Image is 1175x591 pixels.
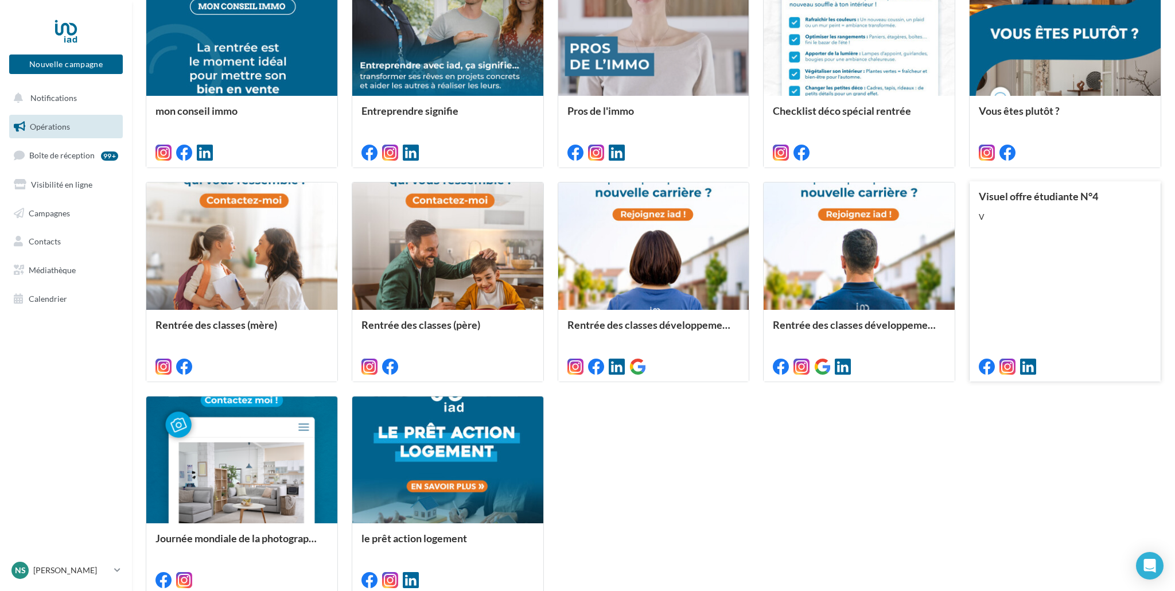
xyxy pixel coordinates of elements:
[29,236,61,246] span: Contacts
[361,105,534,128] div: Entreprendre signifie
[29,265,76,275] span: Médiathèque
[9,55,123,74] button: Nouvelle campagne
[7,287,125,311] a: Calendrier
[361,319,534,342] div: Rentrée des classes (père)
[979,211,1151,223] div: V
[101,151,118,161] div: 99+
[33,565,110,576] p: [PERSON_NAME]
[567,105,740,128] div: Pros de l'immo
[1136,552,1164,580] div: Open Intercom Messenger
[30,93,77,103] span: Notifications
[29,294,67,304] span: Calendrier
[7,201,125,225] a: Campagnes
[15,565,26,576] span: NS
[361,532,534,555] div: le prêt action logement
[155,532,328,555] div: Journée mondiale de la photographie
[9,559,123,581] a: NS [PERSON_NAME]
[155,319,328,342] div: Rentrée des classes (mère)
[31,180,92,189] span: Visibilité en ligne
[7,143,125,168] a: Boîte de réception99+
[979,105,1151,128] div: Vous êtes plutôt ?
[773,105,946,128] div: Checklist déco spécial rentrée
[7,115,125,139] a: Opérations
[979,190,1151,202] div: Visuel offre étudiante N°4
[7,173,125,197] a: Visibilité en ligne
[29,150,95,160] span: Boîte de réception
[30,122,70,131] span: Opérations
[7,258,125,282] a: Médiathèque
[155,105,328,128] div: mon conseil immo
[29,208,70,217] span: Campagnes
[567,319,740,342] div: Rentrée des classes développement (conseillère)
[773,319,946,342] div: Rentrée des classes développement (conseiller)
[7,86,120,110] button: Notifications
[7,230,125,254] a: Contacts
